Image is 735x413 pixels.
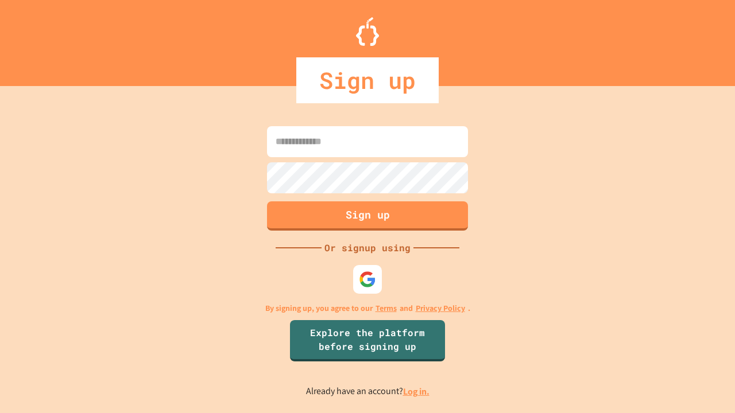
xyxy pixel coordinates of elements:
[265,302,470,314] p: By signing up, you agree to our and .
[290,320,445,361] a: Explore the platform before signing up
[376,302,397,314] a: Terms
[267,201,468,231] button: Sign up
[296,57,439,103] div: Sign up
[403,385,430,398] a: Log in.
[306,384,430,399] p: Already have an account?
[416,302,465,314] a: Privacy Policy
[359,271,376,288] img: google-icon.svg
[322,241,413,255] div: Or signup using
[356,17,379,46] img: Logo.svg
